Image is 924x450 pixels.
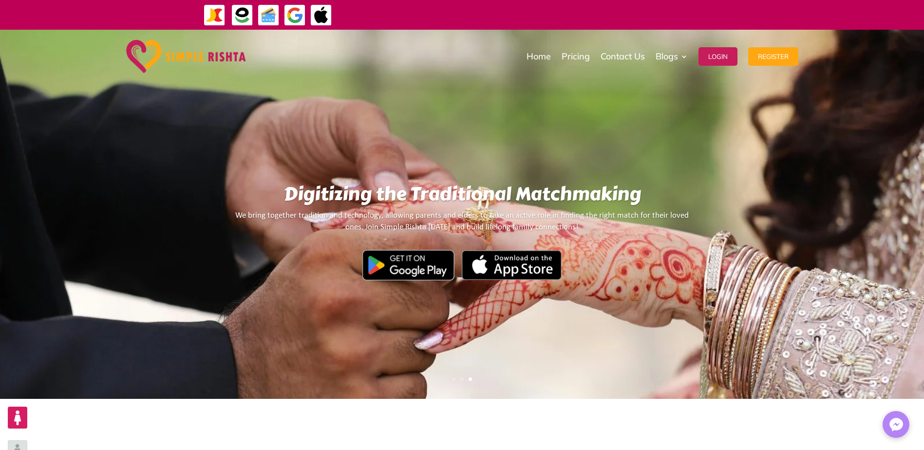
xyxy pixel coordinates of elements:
button: Register [748,47,798,66]
h1: Digitizing the Traditional Matchmaking [233,183,691,210]
a: Contact Us [601,32,645,81]
img: Google Play [362,250,454,280]
img: GooglePay-icon [284,4,306,26]
a: Blogs [656,32,688,81]
img: Messenger [886,415,906,434]
a: 3 [469,377,472,381]
button: Login [698,47,737,66]
a: Home [527,32,551,81]
img: Credit Cards [258,4,280,26]
img: ApplePay-icon [310,4,332,26]
a: Login [698,32,737,81]
img: JazzCash-icon [204,4,226,26]
img: EasyPaisa-icon [231,4,253,26]
: We bring together tradition and technology, allowing parents and elders to take an active role in... [233,210,691,284]
a: 2 [460,377,464,381]
a: Pricing [562,32,590,81]
a: Register [748,32,798,81]
a: 1 [452,377,455,381]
